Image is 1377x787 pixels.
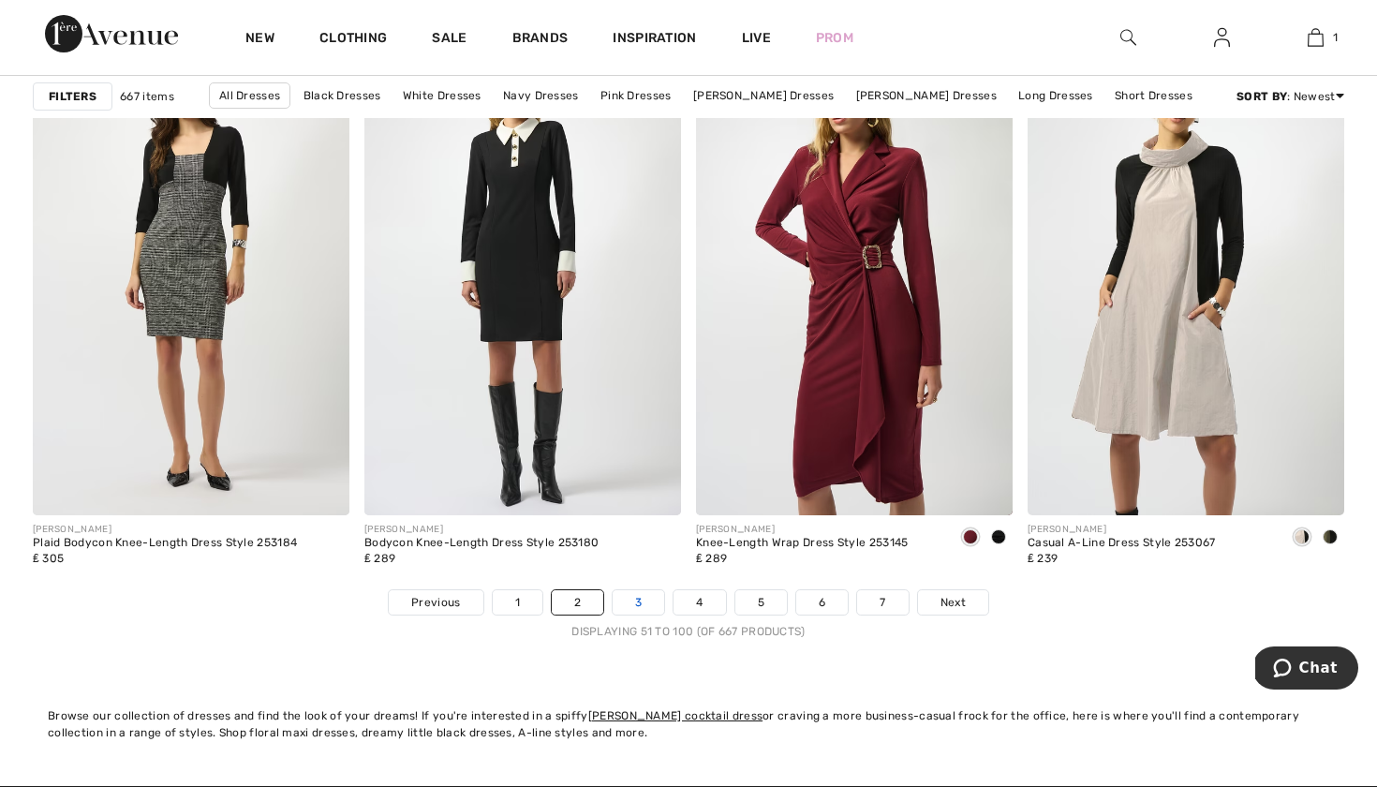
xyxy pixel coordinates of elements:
strong: Filters [49,88,96,105]
img: 1ère Avenue [45,15,178,52]
span: 1 [1333,29,1338,46]
a: White Dresses [393,83,491,108]
span: Next [940,594,966,611]
a: [PERSON_NAME] Dresses [684,83,843,108]
div: [PERSON_NAME] [1028,523,1216,537]
span: Previous [411,594,460,611]
a: 1 [493,590,542,615]
a: All Dresses [209,82,290,109]
a: Short Dresses [1105,83,1202,108]
a: 6 [796,590,848,615]
a: 1 [1269,26,1361,49]
div: Plaid Bodycon Knee-Length Dress Style 253184 [33,537,297,550]
div: [PERSON_NAME] [696,523,909,537]
img: Knee-Length Wrap Dress Style 253145. Black [696,40,1013,515]
a: Pink Dresses [591,83,681,108]
span: ₤ 305 [33,552,64,565]
a: 2 [552,590,603,615]
a: [PERSON_NAME] cocktail dress [588,709,763,722]
div: Displaying 51 to 100 (of 667 products) [33,623,1344,640]
span: ₤ 239 [1028,552,1058,565]
a: 7 [857,590,908,615]
div: Black [985,523,1013,554]
div: Browse our collection of dresses and find the look of your dreams! If you're interested in a spif... [48,707,1329,741]
a: Sale [432,30,466,50]
span: Inspiration [613,30,696,50]
img: Plaid Bodycon Knee-Length Dress Style 253184. Black/White [33,40,349,515]
a: Prom [816,28,853,48]
img: My Bag [1308,26,1324,49]
div: [PERSON_NAME] [364,523,599,537]
a: 3 [613,590,664,615]
a: Brands [512,30,569,50]
a: 5 [735,590,787,615]
span: ₤ 289 [364,552,395,565]
a: Previous [389,590,482,615]
a: 4 [674,590,725,615]
a: Sign In [1199,26,1245,50]
div: [PERSON_NAME] [33,523,297,537]
a: Live [742,28,771,48]
div: : Newest [1236,88,1344,105]
nav: Page navigation [33,589,1344,640]
a: Clothing [319,30,387,50]
div: Casual A-Line Dress Style 253067 [1028,537,1216,550]
div: Black/avocado [1316,523,1344,554]
div: Bodycon Knee-Length Dress Style 253180 [364,537,599,550]
span: 667 items [120,88,174,105]
a: Next [918,590,988,615]
img: Casual A-Line Dress Style 253067. Black/moonstone [1028,40,1344,515]
div: Merlot [956,523,985,554]
a: Black Dresses [294,83,391,108]
a: [PERSON_NAME] Dresses [847,83,1006,108]
strong: Sort By [1236,90,1287,103]
img: Bodycon Knee-Length Dress Style 253180. Black/Vanilla [364,40,681,515]
div: Black/moonstone [1288,523,1316,554]
span: ₤ 289 [696,552,727,565]
div: Knee-Length Wrap Dress Style 253145 [696,537,909,550]
a: New [245,30,274,50]
img: search the website [1120,26,1136,49]
a: Long Dresses [1009,83,1103,108]
iframe: Opens a widget where you can chat to one of our agents [1255,646,1358,693]
img: My Info [1214,26,1230,49]
a: Navy Dresses [494,83,588,108]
